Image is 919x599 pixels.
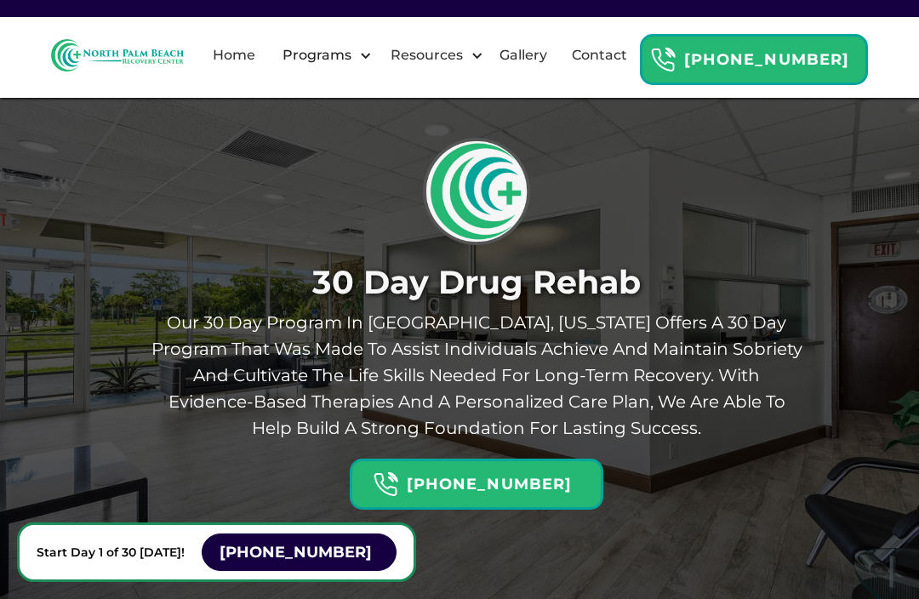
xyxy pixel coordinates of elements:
div: Programs [268,28,376,83]
strong: [PHONE_NUMBER] [220,543,372,562]
h1: 30 Day Drug Rehab [149,264,804,301]
p: Our 30 day program in [GEOGRAPHIC_DATA], [US_STATE] offers a 30 day program that was made to assi... [149,310,804,442]
strong: [PHONE_NUMBER] [407,475,572,493]
a: Header Calendar Icons[PHONE_NUMBER] [350,450,603,510]
strong: [PHONE_NUMBER] [684,50,849,69]
a: Gallery [489,28,557,83]
p: Start Day 1 of 30 [DATE]! [37,542,185,562]
a: Contact [562,28,637,83]
div: Resources [386,45,467,66]
a: Header Calendar Icons[PHONE_NUMBER] [640,26,868,85]
div: Resources [376,28,488,83]
a: Home [203,28,265,83]
div: Programs [278,45,356,66]
img: Header Calendar Icons [373,471,398,498]
a: [PHONE_NUMBER] [202,533,397,571]
img: Header Calendar Icons [650,47,676,73]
